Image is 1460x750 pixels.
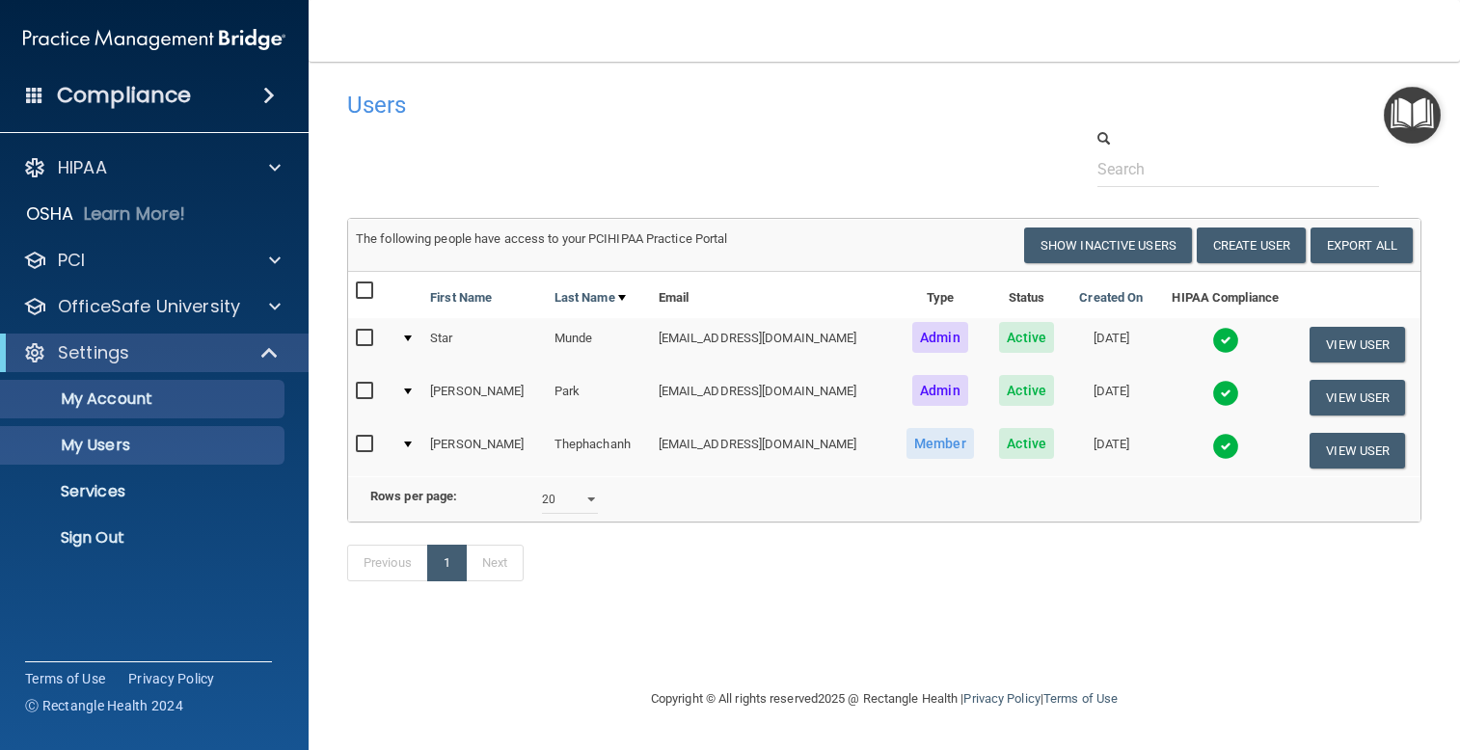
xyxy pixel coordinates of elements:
[58,156,107,179] p: HIPAA
[999,322,1054,353] span: Active
[1310,327,1405,362] button: View User
[912,375,968,406] span: Admin
[651,318,894,371] td: [EMAIL_ADDRESS][DOMAIN_NAME]
[23,156,281,179] a: HIPAA
[1156,272,1295,318] th: HIPAA Compliance
[466,545,524,581] a: Next
[999,428,1054,459] span: Active
[13,389,276,409] p: My Account
[58,249,85,272] p: PCI
[347,545,428,581] a: Previous
[1310,380,1405,415] button: View User
[906,428,974,459] span: Member
[547,318,651,371] td: Munde
[1384,87,1441,144] button: Open Resource Center
[1197,228,1306,263] button: Create User
[427,545,467,581] a: 1
[1067,371,1156,424] td: [DATE]
[422,371,547,424] td: [PERSON_NAME]
[547,424,651,476] td: Thephachanh
[13,482,276,501] p: Services
[1097,151,1379,187] input: Search
[13,528,276,548] p: Sign Out
[84,202,186,226] p: Learn More!
[23,341,280,364] a: Settings
[422,424,547,476] td: [PERSON_NAME]
[554,286,626,309] a: Last Name
[58,295,240,318] p: OfficeSafe University
[1067,318,1156,371] td: [DATE]
[987,272,1066,318] th: Status
[1079,286,1143,309] a: Created On
[23,249,281,272] a: PCI
[347,93,961,118] h4: Users
[23,295,281,318] a: OfficeSafe University
[57,82,191,109] h4: Compliance
[23,20,285,59] img: PMB logo
[1212,433,1239,460] img: tick.e7d51cea.svg
[651,272,894,318] th: Email
[1067,424,1156,476] td: [DATE]
[13,436,276,455] p: My Users
[1311,228,1413,263] a: Export All
[370,489,457,503] b: Rows per page:
[58,341,129,364] p: Settings
[1310,433,1405,469] button: View User
[963,691,1040,706] a: Privacy Policy
[893,272,987,318] th: Type
[25,669,105,688] a: Terms of Use
[422,318,547,371] td: Star
[1212,327,1239,354] img: tick.e7d51cea.svg
[26,202,74,226] p: OSHA
[1212,380,1239,407] img: tick.e7d51cea.svg
[1043,691,1118,706] a: Terms of Use
[532,668,1236,730] div: Copyright © All rights reserved 2025 @ Rectangle Health | |
[651,424,894,476] td: [EMAIL_ADDRESS][DOMAIN_NAME]
[547,371,651,424] td: Park
[128,669,215,688] a: Privacy Policy
[25,696,183,715] span: Ⓒ Rectangle Health 2024
[999,375,1054,406] span: Active
[1024,228,1192,263] button: Show Inactive Users
[651,371,894,424] td: [EMAIL_ADDRESS][DOMAIN_NAME]
[430,286,492,309] a: First Name
[912,322,968,353] span: Admin
[356,231,728,246] span: The following people have access to your PCIHIPAA Practice Portal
